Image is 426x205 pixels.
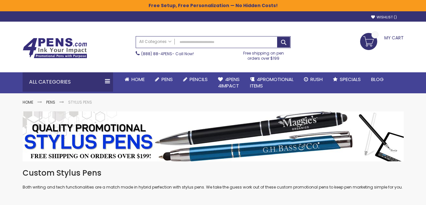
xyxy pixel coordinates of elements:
[236,48,291,61] div: Free shipping on pen orders over $199
[141,51,172,56] a: (888) 88-4PENS
[250,76,294,89] span: 4PROMOTIONAL ITEMS
[371,76,384,83] span: Blog
[131,76,145,83] span: Home
[299,72,328,87] a: Rush
[213,72,245,93] a: 4Pens4impact
[150,72,178,87] a: Pens
[139,39,171,44] span: All Categories
[245,72,299,93] a: 4PROMOTIONALITEMS
[23,72,113,92] div: All Categories
[161,76,173,83] span: Pens
[23,168,404,178] h1: Custom Stylus Pens
[23,111,404,161] img: Stylus Pens
[136,36,175,47] a: All Categories
[340,76,361,83] span: Specials
[68,99,92,105] strong: Stylus Pens
[23,99,33,105] a: Home
[218,76,240,89] span: 4Pens 4impact
[23,168,404,190] div: Both writing and tech functionalities are a match made in hybrid perfection with stylus pens. We ...
[366,72,389,87] a: Blog
[46,99,55,105] a: Pens
[178,72,213,87] a: Pencils
[328,72,366,87] a: Specials
[23,38,87,58] img: 4Pens Custom Pens and Promotional Products
[310,76,323,83] span: Rush
[119,72,150,87] a: Home
[141,51,194,56] span: - Call Now!
[371,15,397,20] a: Wishlist
[190,76,208,83] span: Pencils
